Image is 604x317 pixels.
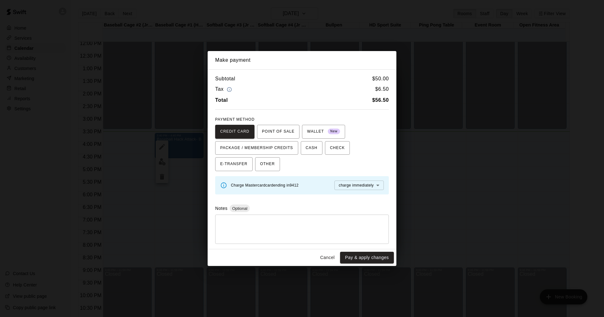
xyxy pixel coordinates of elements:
b: $ 56.50 [372,97,389,103]
span: CASH [306,143,317,153]
span: WALLET [307,127,340,137]
span: CHECK [330,143,345,153]
label: Notes [215,206,227,211]
button: PACKAGE / MEMBERSHIP CREDITS [215,141,298,155]
span: E-TRANSFER [220,159,248,169]
span: POINT OF SALE [262,127,294,137]
button: Pay & apply changes [340,252,394,263]
button: WALLET New [302,125,345,139]
h6: Subtotal [215,75,235,83]
span: Charge Mastercard card ending in 9412 [231,183,299,187]
h2: Make payment [208,51,396,69]
span: New [328,127,340,136]
button: CASH [301,141,322,155]
button: CHECK [325,141,350,155]
span: CREDIT CARD [220,127,249,137]
h6: $ 6.50 [375,85,389,94]
h6: Tax [215,85,233,94]
button: E-TRANSFER [215,157,253,171]
span: PACKAGE / MEMBERSHIP CREDITS [220,143,293,153]
span: OTHER [260,159,275,169]
span: Optional [230,206,250,211]
button: POINT OF SALE [257,125,299,139]
b: Total [215,97,228,103]
span: charge immediately [339,183,374,187]
h6: $ 50.00 [372,75,389,83]
span: PAYMENT METHOD [215,117,254,122]
button: Cancel [317,252,338,263]
button: CREDIT CARD [215,125,254,139]
button: OTHER [255,157,280,171]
